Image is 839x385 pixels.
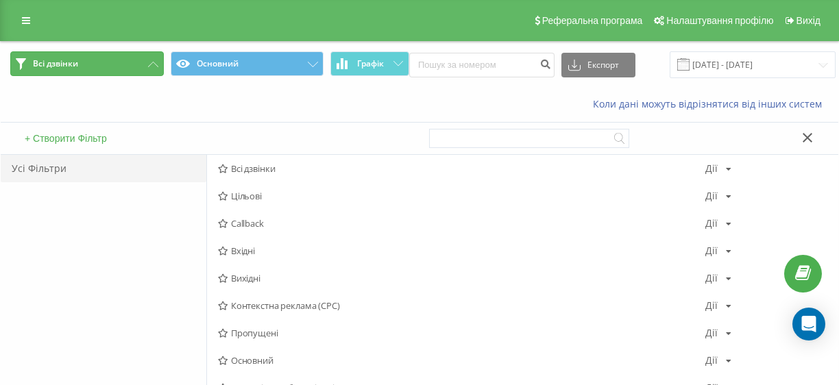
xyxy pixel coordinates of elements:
span: Вхідні [218,246,705,256]
div: Дії [705,328,718,338]
span: Всі дзвінки [218,164,705,173]
div: Open Intercom Messenger [792,308,825,340]
div: Дії [705,191,718,201]
div: Дії [705,219,718,228]
span: Вихід [797,15,820,26]
span: Реферальна програма [542,15,643,26]
a: Коли дані можуть відрізнятися вiд інших систем [593,97,829,110]
div: Дії [705,356,718,365]
div: Дії [705,273,718,283]
button: Всі дзвінки [10,51,164,76]
span: Налаштування профілю [666,15,773,26]
span: Callback [218,219,705,228]
button: Основний [171,51,324,76]
div: Усі Фільтри [1,155,206,182]
button: Закрити [798,132,818,146]
button: Експорт [561,53,635,77]
input: Пошук за номером [409,53,555,77]
button: Графік [330,51,409,76]
span: Основний [218,356,705,365]
span: Графік [357,59,384,69]
div: Дії [705,301,718,310]
span: Цільові [218,191,705,201]
span: Вихідні [218,273,705,283]
div: Дії [705,246,718,256]
span: Всі дзвінки [33,58,78,69]
div: Дії [705,164,718,173]
span: Пропущені [218,328,705,338]
button: + Створити Фільтр [21,132,111,145]
span: Контекстна реклама (CPC) [218,301,705,310]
